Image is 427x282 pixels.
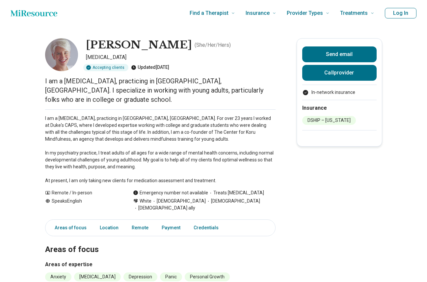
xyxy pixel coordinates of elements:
[208,189,264,196] span: Treats [MEDICAL_DATA]
[45,261,276,268] h3: Areas of expertise
[45,76,276,104] p: I am a [MEDICAL_DATA], practicing in [GEOGRAPHIC_DATA], [GEOGRAPHIC_DATA]. I specialize in workin...
[45,272,71,281] li: Anxiety
[140,198,151,205] span: White
[185,272,230,281] li: Personal Growth
[133,205,195,211] span: [DEMOGRAPHIC_DATA] ally
[302,65,377,81] button: Callprovider
[190,221,227,235] a: Credentials
[287,9,323,18] span: Provider Types
[45,198,120,211] div: Speaks English
[302,89,377,96] li: In-network insurance
[151,198,206,205] span: [DEMOGRAPHIC_DATA]
[206,198,260,205] span: [DEMOGRAPHIC_DATA]
[190,9,228,18] span: Find a Therapist
[74,272,121,281] li: [MEDICAL_DATA]
[45,38,78,71] img: Holly Rogers, Psychiatrist
[246,9,270,18] span: Insurance
[96,221,122,235] a: Location
[47,221,91,235] a: Areas of focus
[133,189,208,196] div: Emergency number not available
[86,53,276,61] p: [MEDICAL_DATA]
[45,189,120,196] div: Remote / In-person
[195,41,231,49] p: ( She/Her/Hers )
[340,9,368,18] span: Treatments
[302,89,377,96] ul: Payment options
[302,46,377,62] button: Send email
[123,272,157,281] li: Depression
[302,104,377,112] h2: Insurance
[86,38,192,52] h1: [PERSON_NAME]
[128,221,152,235] a: Remote
[131,64,169,71] div: Updated [DATE]
[158,221,184,235] a: Payment
[83,64,128,71] div: Accepting clients
[160,272,182,281] li: Panic
[45,115,276,184] p: I am a [MEDICAL_DATA], practicing in [GEOGRAPHIC_DATA], [GEOGRAPHIC_DATA]. For over 23 years I wo...
[11,7,57,20] a: Home page
[385,8,416,18] button: Log In
[302,116,356,125] li: DSHIP – [US_STATE]
[45,228,276,255] h2: Areas of focus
